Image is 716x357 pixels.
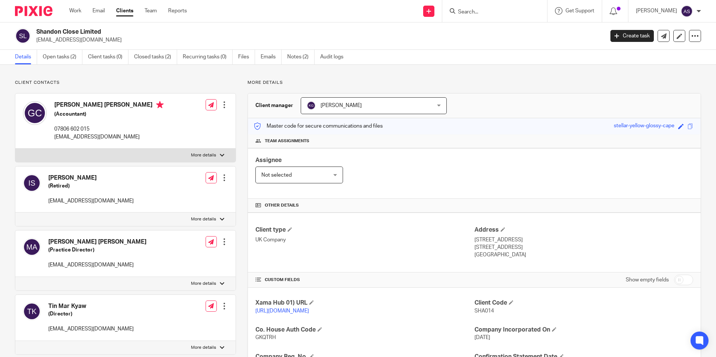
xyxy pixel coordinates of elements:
[54,125,164,133] p: 07806 602 015
[48,261,146,269] p: [EMAIL_ADDRESS][DOMAIN_NAME]
[23,302,41,320] img: svg%3E
[48,310,134,318] h5: (Director)
[191,281,216,287] p: More details
[626,276,669,284] label: Show empty fields
[254,122,383,130] p: Master code for secure communications and files
[261,173,292,178] span: Not selected
[636,7,677,15] p: [PERSON_NAME]
[265,202,299,208] span: Other details
[36,36,599,44] p: [EMAIL_ADDRESS][DOMAIN_NAME]
[156,101,164,109] i: Primary
[474,299,693,307] h4: Client Code
[191,152,216,158] p: More details
[191,345,216,351] p: More details
[69,7,81,15] a: Work
[145,7,157,15] a: Team
[15,6,52,16] img: Pixie
[457,9,525,16] input: Search
[15,50,37,64] a: Details
[48,246,146,254] h5: (Practice Director)
[238,50,255,64] a: Files
[23,101,47,125] img: svg%3E
[168,7,187,15] a: Reports
[48,302,134,310] h4: Tin Mar Kyaw
[48,325,134,333] p: [EMAIL_ADDRESS][DOMAIN_NAME]
[255,226,474,234] h4: Client type
[36,28,486,36] h2: Shandon Close Limited
[474,251,693,259] p: [GEOGRAPHIC_DATA]
[43,50,82,64] a: Open tasks (2)
[474,326,693,334] h4: Company Incorporated On
[92,7,105,15] a: Email
[88,50,128,64] a: Client tasks (0)
[474,226,693,234] h4: Address
[255,308,309,314] a: [URL][DOMAIN_NAME]
[15,80,236,86] p: Client contacts
[255,326,474,334] h4: Co. House Auth Code
[116,7,133,15] a: Clients
[255,299,474,307] h4: Xama Hub 01) URL
[474,236,693,244] p: [STREET_ADDRESS]
[23,174,41,192] img: svg%3E
[255,102,293,109] h3: Client manager
[54,101,164,110] h4: [PERSON_NAME] [PERSON_NAME]
[183,50,233,64] a: Recurring tasks (0)
[191,216,216,222] p: More details
[681,5,693,17] img: svg%3E
[565,8,594,13] span: Get Support
[320,50,349,64] a: Audit logs
[134,50,177,64] a: Closed tasks (2)
[48,174,134,182] h4: [PERSON_NAME]
[474,308,494,314] span: SHA014
[15,28,31,44] img: svg%3E
[255,335,276,340] span: GKQTRH
[287,50,315,64] a: Notes (2)
[265,138,309,144] span: Team assignments
[614,122,674,131] div: stellar-yellow-glossy-cape
[248,80,701,86] p: More details
[48,238,146,246] h4: [PERSON_NAME] [PERSON_NAME]
[54,133,164,141] p: [EMAIL_ADDRESS][DOMAIN_NAME]
[23,238,41,256] img: svg%3E
[48,197,134,205] p: [EMAIL_ADDRESS][DOMAIN_NAME]
[474,335,490,340] span: [DATE]
[610,30,654,42] a: Create task
[255,277,474,283] h4: CUSTOM FIELDS
[261,50,282,64] a: Emails
[255,236,474,244] p: UK Company
[255,157,282,163] span: Assignee
[54,110,164,118] h5: (Accountant)
[307,101,316,110] img: svg%3E
[48,182,134,190] h5: (Retired)
[474,244,693,251] p: [STREET_ADDRESS]
[321,103,362,108] span: [PERSON_NAME]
